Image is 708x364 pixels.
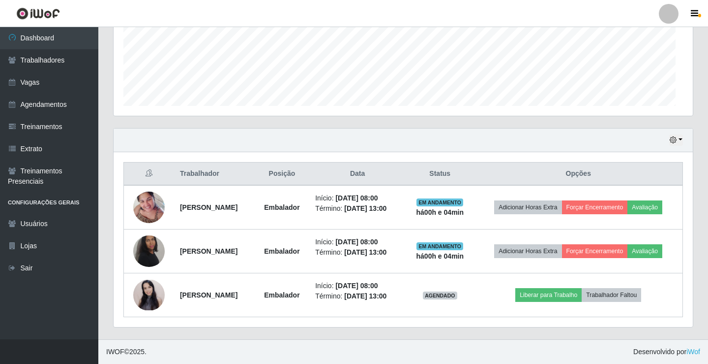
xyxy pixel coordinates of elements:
[315,237,400,247] li: Início:
[335,194,378,202] time: [DATE] 08:00
[416,199,463,206] span: EM ANDAMENTO
[633,347,700,357] span: Desenvolvido por
[106,348,124,356] span: IWOF
[180,203,237,211] strong: [PERSON_NAME]
[133,280,165,310] img: 1747989829557.jpeg
[494,244,561,258] button: Adicionar Horas Extra
[627,200,662,214] button: Avaliação
[494,200,561,214] button: Adicionar Horas Extra
[686,348,700,356] a: iWof
[627,244,662,258] button: Avaliação
[315,291,400,301] li: Término:
[515,288,582,302] button: Liberar para Trabalho
[180,291,237,299] strong: [PERSON_NAME]
[562,200,628,214] button: Forçar Encerramento
[335,238,378,246] time: [DATE] 08:00
[423,292,457,299] span: AGENDADO
[264,247,299,255] strong: Embalador
[133,228,165,275] img: 1734738969942.jpeg
[335,282,378,290] time: [DATE] 08:00
[315,281,400,291] li: Início:
[416,208,464,216] strong: há 00 h e 04 min
[416,252,464,260] strong: há 00 h e 04 min
[255,163,310,186] th: Posição
[16,7,60,20] img: CoreUI Logo
[106,347,147,357] span: © 2025 .
[344,204,386,212] time: [DATE] 13:00
[315,193,400,203] li: Início:
[180,247,237,255] strong: [PERSON_NAME]
[474,163,683,186] th: Opções
[133,186,165,228] img: 1729599385947.jpeg
[344,292,386,300] time: [DATE] 13:00
[315,247,400,258] li: Término:
[416,242,463,250] span: EM ANDAMENTO
[562,244,628,258] button: Forçar Encerramento
[174,163,255,186] th: Trabalhador
[344,248,386,256] time: [DATE] 13:00
[315,203,400,214] li: Término:
[406,163,474,186] th: Status
[264,291,299,299] strong: Embalador
[309,163,406,186] th: Data
[582,288,641,302] button: Trabalhador Faltou
[264,203,299,211] strong: Embalador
